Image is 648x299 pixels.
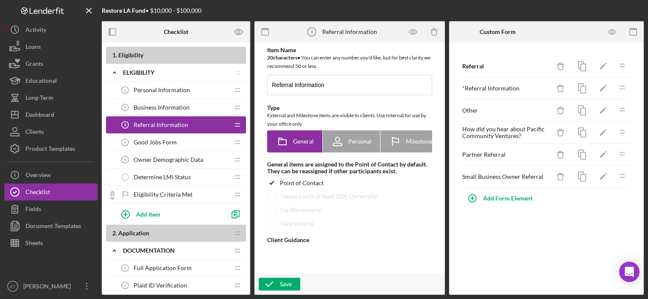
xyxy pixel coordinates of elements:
[25,21,46,40] div: Activity
[124,140,126,144] tspan: 4
[4,166,98,183] button: Overview
[25,234,43,254] div: Sheets
[112,229,117,237] span: 2 .
[462,173,550,180] div: Small Business Owner Referral
[124,158,126,162] tspan: 5
[619,262,640,282] div: Open Intercom Messenger
[462,85,550,92] div: * Referral Information
[4,217,98,234] button: Document Templates
[462,151,550,158] div: Partner Referral
[102,7,201,14] div: • $10,000 - $100,000
[25,89,53,108] div: Long-Term
[281,220,314,227] div: Guarantor(s)
[4,21,98,38] button: Activity
[124,266,126,270] tspan: 6
[25,183,50,203] div: Checklist
[280,180,324,186] div: Point of Contact
[134,156,203,163] span: Owner Demographic Data
[25,166,51,186] div: Overview
[4,234,98,251] button: Sheets
[134,174,191,181] span: Determine LMI Status
[25,140,75,159] div: Product Templates
[124,283,126,288] tspan: 7
[134,104,190,111] span: Business Information
[4,140,98,157] button: Product Templates
[4,89,98,106] button: Long-Term
[4,72,98,89] button: Educational
[25,72,57,91] div: Educational
[25,106,54,125] div: Dashboard
[164,28,188,35] b: Checklist
[462,107,550,114] div: Other
[267,111,432,128] div: External and Milestone items are visible to clients. Use Internal for use by your office only.
[25,200,41,220] div: Fields
[4,278,98,295] button: ET[PERSON_NAME]
[124,105,126,110] tspan: 2
[280,278,292,291] div: Save
[136,206,160,222] div: Add Item
[462,126,550,139] div: How did you hear about Pacific Community Ventures?
[124,123,126,127] tspan: 3
[124,88,126,92] tspan: 1
[134,265,192,271] span: Full Application Form
[134,191,193,198] span: Eligibility Criteria Met
[118,51,143,59] span: Eligibility
[267,104,432,111] div: Type
[480,28,516,35] b: Custom Form
[406,138,432,145] span: Milestone
[4,55,98,72] button: Grants
[25,123,44,142] div: Clients
[4,106,98,123] button: Dashboard
[310,29,313,34] tspan: 3
[115,206,225,223] button: Add Item
[4,183,98,200] button: Checklist
[267,47,432,54] div: Item Name
[483,190,533,207] div: Add Form Element
[21,278,76,297] div: [PERSON_NAME]
[25,217,81,237] div: Document Templates
[462,190,541,207] button: Add Form Element
[134,121,188,128] span: Referral Information
[281,193,378,200] div: Owners with at least 20% Ownership
[267,161,432,175] div: General items are assigned to the Point of Contact by default. They can be reassigned if other pa...
[4,123,98,140] button: Clients
[25,55,43,74] div: Grants
[123,69,229,76] div: Eligibility
[4,38,98,55] button: Loans
[293,138,314,145] span: General
[267,54,300,61] b: 20 character s •
[134,87,190,93] span: Personal Information
[118,229,149,237] span: Application
[134,139,177,146] span: Good Jobs Form
[123,247,229,254] div: Documentation
[10,284,15,289] text: ET
[259,278,300,291] button: Save
[281,206,322,213] div: Co-Borrower(s)
[25,38,41,57] div: Loans
[267,54,432,71] div: You can enter any number you'd like, but for best clarity we recommend 50 or less.
[4,200,98,217] button: Fields
[102,7,145,14] b: Restore LA Fund
[348,138,371,145] span: Personal
[267,237,432,243] div: Client Guidance
[112,51,117,59] span: 1 .
[322,28,377,35] div: Referral Information
[462,62,484,70] b: Referral
[134,282,187,289] span: Plaid ID Verification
